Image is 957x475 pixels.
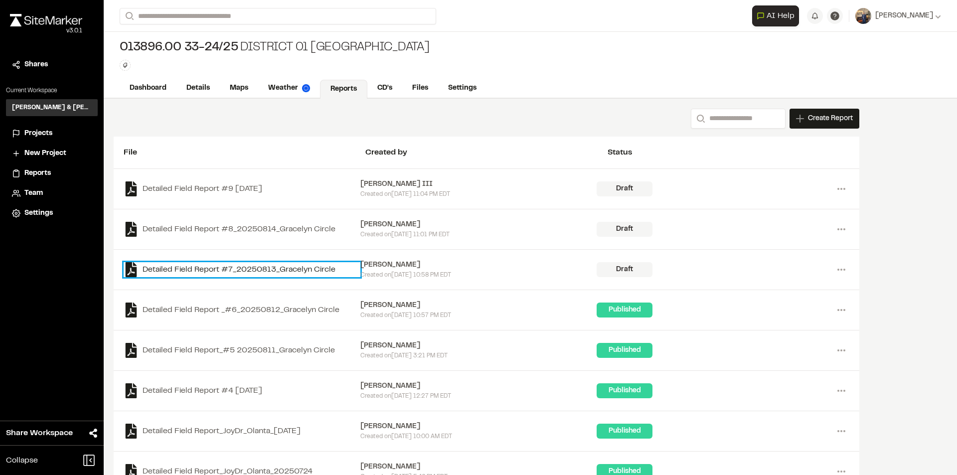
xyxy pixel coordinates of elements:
[367,79,402,98] a: CD's
[120,60,131,71] button: Edit Tags
[12,208,92,219] a: Settings
[360,462,597,473] div: [PERSON_NAME]
[24,148,66,159] span: New Project
[176,79,220,98] a: Details
[124,222,360,237] a: Detailed Field Report #8_20250814_Gracelyn Circle
[10,26,82,35] div: Oh geez...please don't...
[124,343,360,358] a: Detailed Field Report_#5 20250811_Gracelyn Circle
[360,190,597,199] div: Created on [DATE] 11:04 PM EDT
[124,383,360,398] a: Detailed Field Report #4 [DATE]
[12,148,92,159] a: New Project
[12,59,92,70] a: Shares
[597,181,652,196] div: Draft
[124,424,360,439] a: Detailed Field Report_JoyDr_Olanta_[DATE]
[124,303,360,317] a: Detailed Field Report _#6_20250812_Gracelyn Circle
[120,40,238,56] span: 013896.00 33-24/25
[12,128,92,139] a: Projects
[24,59,48,70] span: Shares
[597,383,652,398] div: Published
[10,14,82,26] img: rebrand.png
[855,8,871,24] img: User
[360,260,597,271] div: [PERSON_NAME]
[360,271,597,280] div: Created on [DATE] 10:58 PM EDT
[6,455,38,467] span: Collapse
[124,262,360,277] a: Detailed Field Report #7_20250813_Gracelyn Circle
[360,381,597,392] div: [PERSON_NAME]
[124,181,360,196] a: Detailed Field Report #9 [DATE]
[360,219,597,230] div: [PERSON_NAME]
[124,147,365,158] div: File
[24,128,52,139] span: Projects
[752,5,799,26] button: Open AI Assistant
[365,147,607,158] div: Created by
[120,79,176,98] a: Dashboard
[360,392,597,401] div: Created on [DATE] 12:27 PM EDT
[597,424,652,439] div: Published
[597,303,652,317] div: Published
[12,103,92,112] h3: [PERSON_NAME] & [PERSON_NAME] Inc.
[597,222,652,237] div: Draft
[597,343,652,358] div: Published
[402,79,438,98] a: Files
[360,421,597,432] div: [PERSON_NAME]
[360,351,597,360] div: Created on [DATE] 3:21 PM EDT
[220,79,258,98] a: Maps
[691,109,709,129] button: Search
[808,113,853,124] span: Create Report
[360,300,597,311] div: [PERSON_NAME]
[302,84,310,92] img: precipai.png
[120,8,138,24] button: Search
[24,168,51,179] span: Reports
[360,230,597,239] div: Created on [DATE] 11:01 PM EDT
[6,427,73,439] span: Share Workspace
[608,147,849,158] div: Status
[360,432,597,441] div: Created on [DATE] 10:00 AM EDT
[767,10,795,22] span: AI Help
[12,188,92,199] a: Team
[855,8,941,24] button: [PERSON_NAME]
[258,79,320,98] a: Weather
[6,86,98,95] p: Current Workspace
[875,10,933,21] span: [PERSON_NAME]
[360,311,597,320] div: Created on [DATE] 10:57 PM EDT
[360,340,597,351] div: [PERSON_NAME]
[360,179,597,190] div: [PERSON_NAME] III
[24,188,43,199] span: Team
[438,79,486,98] a: Settings
[120,40,430,56] div: District 01 [GEOGRAPHIC_DATA]
[24,208,53,219] span: Settings
[320,80,367,99] a: Reports
[12,168,92,179] a: Reports
[597,262,652,277] div: Draft
[752,5,803,26] div: Open AI Assistant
